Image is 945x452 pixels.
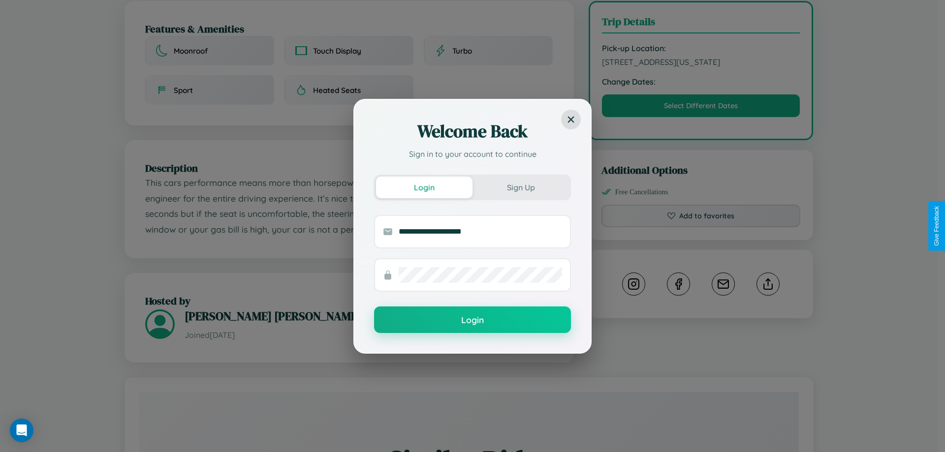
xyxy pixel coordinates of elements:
[374,120,571,143] h2: Welcome Back
[472,177,569,198] button: Sign Up
[933,206,940,246] div: Give Feedback
[374,306,571,333] button: Login
[10,419,33,442] div: Open Intercom Messenger
[374,148,571,160] p: Sign in to your account to continue
[376,177,472,198] button: Login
